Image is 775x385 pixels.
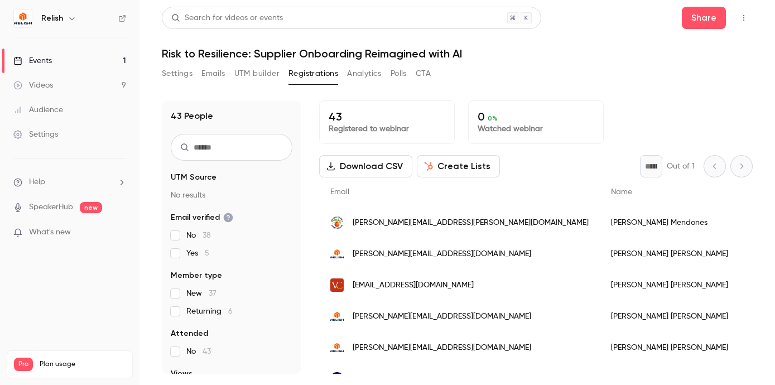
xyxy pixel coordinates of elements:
img: relishiq.com [330,247,344,261]
span: [EMAIL_ADDRESS][DOMAIN_NAME] [353,280,474,291]
button: Analytics [347,65,382,83]
div: [PERSON_NAME] Mendones [600,207,754,238]
button: Registrations [288,65,338,83]
span: Yes [186,248,209,259]
span: Returning [186,306,233,317]
span: 37 [209,290,216,297]
span: 5 [205,249,209,257]
span: [DOMAIN_NAME][EMAIL_ADDRESS][DOMAIN_NAME] [353,373,532,385]
span: What's new [29,227,71,238]
span: Plan usage [40,360,126,369]
span: Email [330,188,349,196]
p: Watched webinar [478,123,594,134]
span: New [186,288,216,299]
span: UTM Source [171,172,216,183]
h1: 43 People [171,109,213,123]
div: Videos [13,80,53,91]
span: No [186,230,211,241]
h1: Risk to Resilience: Supplier Onboarding Reimagined with AI [162,47,753,60]
p: 43 [329,110,445,123]
li: help-dropdown-opener [13,176,126,188]
span: Member type [171,270,222,281]
button: UTM builder [234,65,280,83]
span: 43 [203,348,211,355]
div: [PERSON_NAME] [PERSON_NAME] [600,238,754,269]
img: valenciacollege.edu [330,278,344,292]
div: Audience [13,104,63,116]
p: Out of 1 [667,161,695,172]
img: Relish [14,9,32,27]
button: Download CSV [319,155,412,177]
div: [PERSON_NAME] [PERSON_NAME] [600,332,754,363]
span: 38 [203,232,211,239]
button: Share [682,7,726,29]
img: relishiq.com [330,310,344,323]
p: No results [171,190,292,201]
span: 0 % [488,114,498,122]
a: SpeakerHub [29,201,73,213]
span: Email verified [171,212,233,223]
span: 6 [228,307,233,315]
button: Emails [201,65,225,83]
iframe: Noticeable Trigger [113,228,126,238]
span: No [186,346,211,357]
span: Name [611,188,632,196]
span: [PERSON_NAME][EMAIL_ADDRESS][DOMAIN_NAME] [353,311,531,323]
p: Registered to webinar [329,123,445,134]
div: [PERSON_NAME] [PERSON_NAME] [600,301,754,332]
span: Pro [14,358,33,371]
div: Events [13,55,52,66]
span: Attended [171,328,208,339]
span: [PERSON_NAME][EMAIL_ADDRESS][DOMAIN_NAME] [353,248,531,260]
span: [PERSON_NAME][EMAIL_ADDRESS][PERSON_NAME][DOMAIN_NAME] [353,217,589,229]
p: 0 [478,110,594,123]
img: relishiq.com [330,341,344,354]
div: [PERSON_NAME] [PERSON_NAME] [600,269,754,301]
span: new [80,202,102,213]
span: Views [171,368,192,379]
div: Settings [13,129,58,140]
div: Search for videos or events [171,12,283,24]
button: Polls [391,65,407,83]
button: Settings [162,65,192,83]
img: occompt.com [330,216,344,229]
span: [PERSON_NAME][EMAIL_ADDRESS][DOMAIN_NAME] [353,342,531,354]
span: Help [29,176,45,188]
button: Create Lists [417,155,500,177]
button: CTA [416,65,431,83]
h6: Relish [41,13,63,24]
